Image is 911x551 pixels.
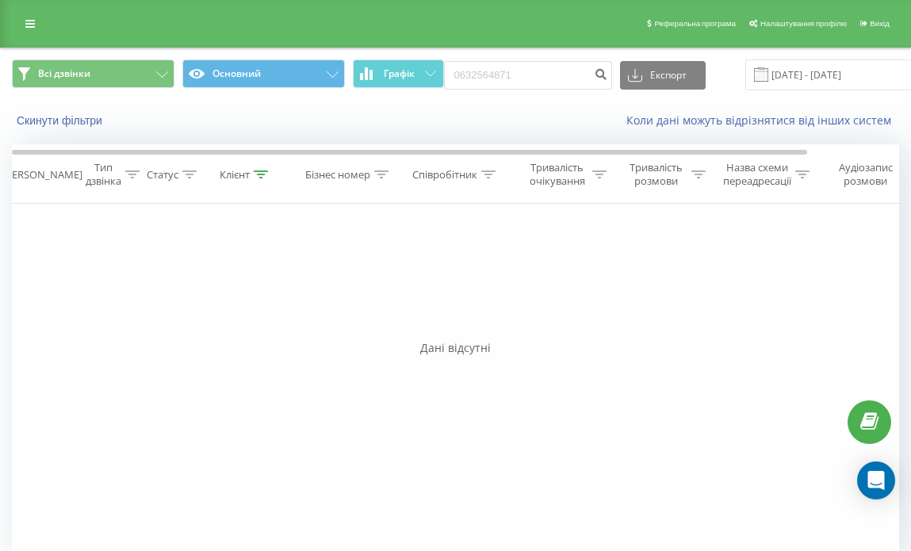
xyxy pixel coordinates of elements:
div: Бізнес номер [305,168,370,182]
div: Тип дзвінка [86,161,121,188]
button: Всі дзвінки [12,59,174,88]
input: Пошук за номером [444,61,612,90]
div: Тривалість розмови [625,161,687,188]
div: Дані відсутні [12,340,899,356]
div: Клієнт [220,168,250,182]
div: Співробітник [412,168,477,182]
div: Статус [147,168,178,182]
span: Налаштування профілю [760,19,847,28]
span: Всі дзвінки [38,67,90,80]
button: Графік [353,59,444,88]
a: Коли дані можуть відрізнятися вiд інших систем [626,113,899,128]
div: [PERSON_NAME] [2,168,82,182]
button: Скинути фільтри [12,113,110,128]
span: Реферальна програма [654,19,736,28]
button: Експорт [620,61,706,90]
span: Графік [384,68,415,79]
span: Вихід [870,19,890,28]
div: Тривалість очікування [526,161,588,188]
div: Назва схеми переадресації [723,161,791,188]
button: Основний [182,59,345,88]
div: Аудіозапис розмови [827,161,904,188]
div: Open Intercom Messenger [857,461,895,499]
